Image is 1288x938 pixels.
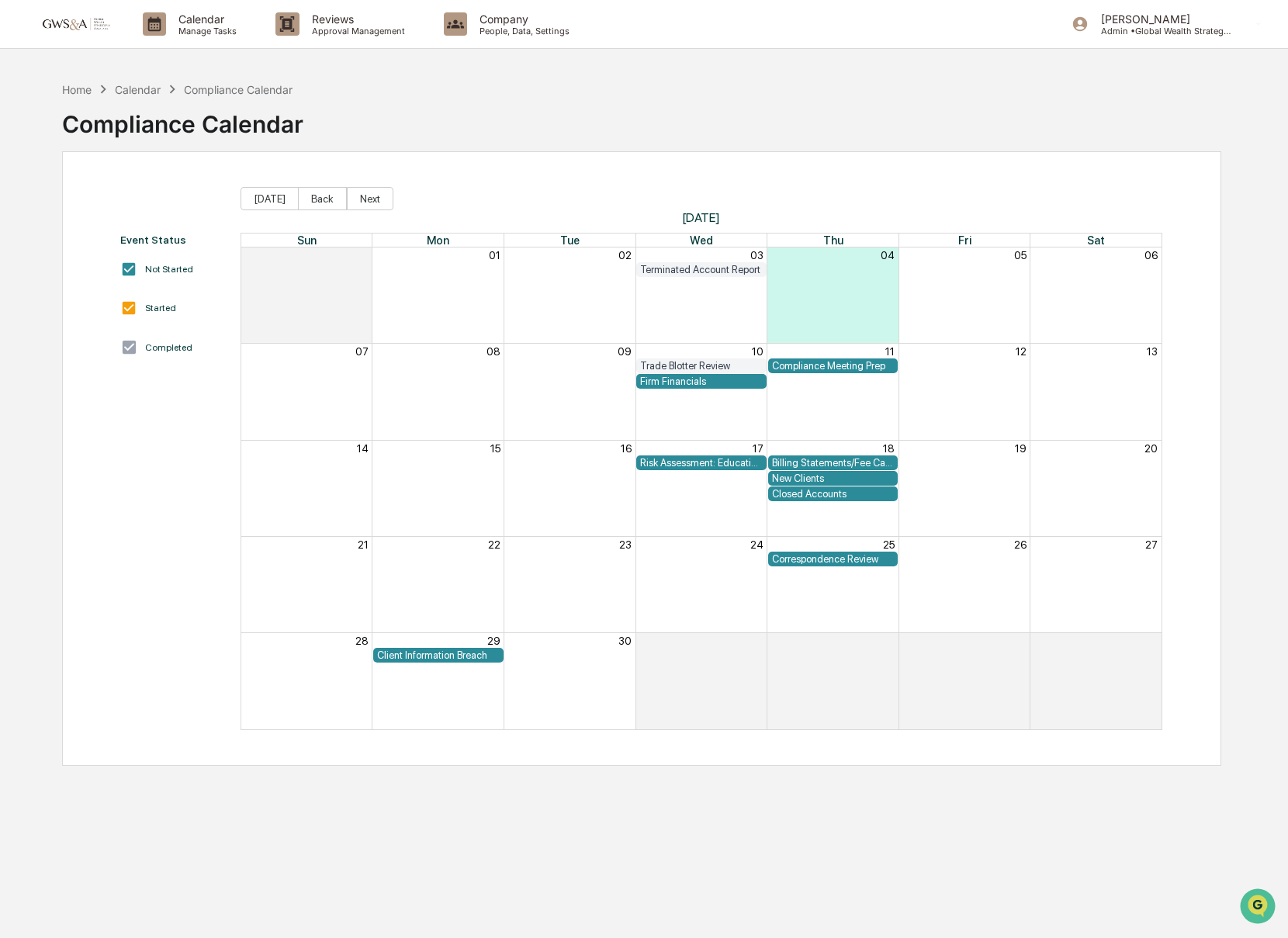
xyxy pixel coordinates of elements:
[347,187,393,210] button: Next
[113,197,125,209] div: 🗄️
[1089,12,1233,26] p: [PERSON_NAME]
[690,234,713,247] span: Wed
[772,457,894,469] div: Billing Statements/Fee Calculations Report
[640,360,762,372] div: Trade Blotter Review
[490,442,500,455] button: 15
[640,264,762,275] div: Terminated Account Report
[154,263,188,275] span: Pylon
[619,538,632,551] button: 23
[62,83,92,96] div: Home
[772,553,894,565] div: Correspondence Review
[241,210,1162,225] span: [DATE]
[16,119,43,147] img: 1746055101610-c473b297-6a78-478c-a979-82029cc54cd1
[1014,538,1027,551] button: 26
[16,197,28,209] div: 🖐️
[750,249,763,261] button: 03
[1147,345,1158,358] button: 13
[357,442,369,455] button: 14
[640,376,762,387] div: Firm Financials
[264,123,282,142] button: Start new chat
[883,442,895,455] button: 18
[1144,442,1158,455] button: 20
[145,264,193,275] div: Not Started
[31,196,100,211] span: Preclearance
[241,187,299,210] button: [DATE]
[560,234,580,247] span: Tue
[31,225,98,241] span: Data Lookup
[355,635,369,647] button: 28
[16,33,282,57] p: How can we help?
[299,26,413,36] p: Approval Management
[1145,538,1158,551] button: 27
[1016,345,1027,358] button: 12
[618,635,632,647] button: 30
[166,26,244,36] p: Manage Tasks
[640,457,762,469] div: Risk Assessment: Education and Training
[772,472,894,484] div: New Clients
[1238,887,1280,929] iframe: Open customer support
[621,442,632,455] button: 16
[9,219,104,247] a: 🔎Data Lookup
[166,12,244,26] p: Calendar
[53,134,203,147] div: We're offline, we'll be back soon
[618,345,632,358] button: 09
[145,303,176,313] div: Started
[1013,635,1027,647] button: 03
[184,83,293,96] div: Compliance Calendar
[1014,249,1027,261] button: 05
[881,635,895,647] button: 02
[772,488,894,500] div: Closed Accounts
[486,345,500,358] button: 08
[358,249,369,261] button: 31
[62,98,303,138] div: Compliance Calendar
[1144,635,1158,647] button: 04
[467,26,577,36] p: People, Data, Settings
[53,119,254,134] div: Start new chat
[752,345,763,358] button: 10
[1144,249,1158,261] button: 06
[750,538,763,551] button: 24
[958,234,971,247] span: Fri
[298,187,347,210] button: Back
[299,12,413,26] p: Reviews
[427,234,449,247] span: Mon
[16,227,28,239] div: 🔎
[823,234,843,247] span: Thu
[297,234,317,247] span: Sun
[120,234,224,246] div: Event Status
[128,196,192,211] span: Attestations
[106,189,199,217] a: 🗄️Attestations
[109,262,188,275] a: Powered byPylon
[467,12,577,26] p: Company
[241,233,1162,730] div: Month View
[752,635,763,647] button: 01
[115,83,161,96] div: Calendar
[1087,234,1105,247] span: Sat
[772,360,894,372] div: Compliance Meeting Prep
[881,249,895,261] button: 04
[355,345,369,358] button: 07
[883,538,895,551] button: 25
[885,345,895,358] button: 11
[1015,442,1027,455] button: 19
[487,635,500,647] button: 29
[618,249,632,261] button: 02
[37,16,112,31] img: logo
[1089,26,1233,36] p: Admin • Global Wealth Strategies Associates
[753,442,763,455] button: 17
[145,342,192,353] div: Completed
[489,249,500,261] button: 01
[358,538,369,551] button: 21
[9,189,106,217] a: 🖐️Preclearance
[377,649,499,661] div: Client Information Breach
[488,538,500,551] button: 22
